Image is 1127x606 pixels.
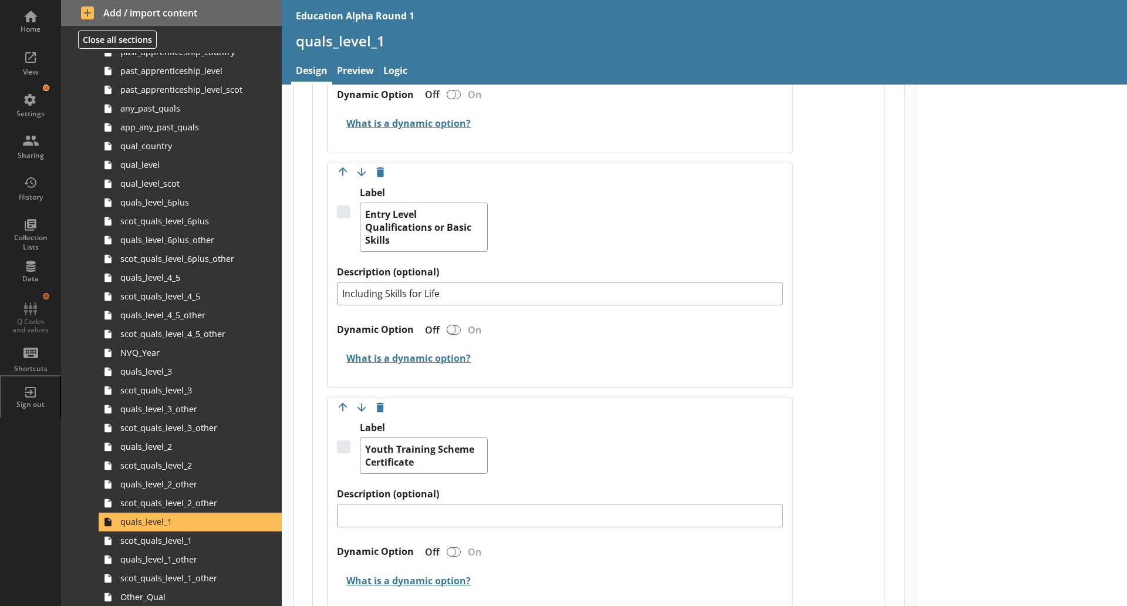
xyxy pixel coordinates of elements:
a: any_past_quals [99,99,282,118]
a: scot_quals_level_6plus_other [99,250,282,268]
label: Label [360,187,488,199]
button: Close all sections [78,31,157,49]
a: scot_quals_level_1_other [99,569,282,588]
a: scot_quals_level_1 [99,531,282,550]
a: past_apprenticeship_level_scot [99,80,282,99]
span: quals_level_6plus [120,197,251,208]
a: app_any_past_quals [99,118,282,137]
a: qual_level [99,156,282,174]
a: quals_level_6plus_other [99,231,282,250]
a: Preview [332,59,379,85]
span: past_apprenticeship_level_scot [120,84,251,95]
a: scot_quals_level_2 [99,456,282,475]
div: On [463,88,491,101]
textarea: Including Skills for Life [337,282,783,305]
span: quals_level_4_5_other [120,309,251,321]
a: quals_level_2_other [99,475,282,494]
div: Collection Lists [10,233,51,251]
div: Off [416,88,444,101]
span: scot_quals_level_1 [120,535,251,546]
button: Delete option [371,398,390,417]
a: scot_quals_level_6plus [99,212,282,231]
button: Delete option [371,163,390,182]
a: quals_level_4_5 [99,268,282,287]
span: scot_quals_level_4_5 [120,291,251,302]
button: What is a dynamic option? [337,570,473,591]
span: scot_quals_level_1_other [120,573,251,584]
a: quals_level_6plus [99,193,282,212]
span: scot_quals_level_6plus [120,216,251,227]
a: scot_quals_level_4_5_other [99,325,282,344]
a: Logic [379,59,412,85]
div: View [10,68,51,77]
span: any_past_quals [120,103,251,114]
button: Move option down [352,163,371,182]
a: quals_level_3_other [99,400,282,419]
a: past_apprenticeship_level [99,62,282,80]
span: quals_level_4_5 [120,272,251,283]
label: Dynamic Option [337,89,414,101]
button: Move option down [352,398,371,417]
a: scot_quals_level_3 [99,381,282,400]
span: scot_quals_level_2_other [120,497,251,509]
span: quals_level_1 [120,516,251,527]
div: Shortcuts [10,364,51,373]
a: quals_level_2 [99,437,282,456]
textarea: Youth Training Scheme Certificate [360,437,488,474]
span: Other_Qual [120,591,251,602]
span: Add / import content [81,6,262,19]
div: History [10,193,51,202]
span: quals_level_6plus_other [120,234,251,245]
span: qual_level_scot [120,178,251,189]
span: quals_level_2_other [120,479,251,490]
span: scot_quals_level_3_other [120,422,251,433]
textarea: Entry Level Qualifications or Basic Skills [360,203,488,252]
div: Settings [10,109,51,119]
div: Off [416,324,444,336]
span: scot_quals_level_2 [120,460,251,471]
button: What is a dynamic option? [337,113,473,133]
a: quals_level_1_other [99,550,282,569]
a: qual_level_scot [99,174,282,193]
span: NVQ_Year [120,347,251,358]
a: scot_quals_level_4_5 [99,287,282,306]
h1: quals_level_1 [296,32,1113,50]
a: scot_quals_level_2_other [99,494,282,513]
label: Description (optional) [337,266,783,278]
div: Sign out [10,400,51,409]
a: quals_level_1 [99,513,282,531]
span: scot_quals_level_3 [120,385,251,396]
a: scot_quals_level_3_other [99,419,282,437]
button: What is a dynamic option? [337,348,473,369]
button: Move option up [333,163,352,182]
div: Data [10,274,51,284]
span: quals_level_1_other [120,554,251,565]
span: scot_quals_level_4_5_other [120,328,251,339]
span: app_any_past_quals [120,122,251,133]
div: Home [10,25,51,34]
label: Dynamic Option [337,324,414,336]
a: NVQ_Year [99,344,282,362]
span: scot_quals_level_6plus_other [120,253,251,264]
div: Off [416,546,444,558]
div: On [463,324,491,336]
a: qual_country [99,137,282,156]
span: quals_level_3_other [120,403,251,415]
a: quals_level_3 [99,362,282,381]
span: quals_level_3 [120,366,251,377]
span: qual_level [120,159,251,170]
label: Dynamic Option [337,546,414,558]
div: On [463,546,491,558]
span: qual_country [120,140,251,151]
span: past_apprenticeship_level [120,65,251,76]
a: Design [291,59,332,85]
label: Description (optional) [337,488,783,500]
div: Sharing [10,151,51,160]
span: quals_level_2 [120,441,251,452]
button: Move option up [333,398,352,417]
div: Education Alpha Round 1 [296,9,414,22]
a: quals_level_4_5_other [99,306,282,325]
label: Label [360,422,488,434]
